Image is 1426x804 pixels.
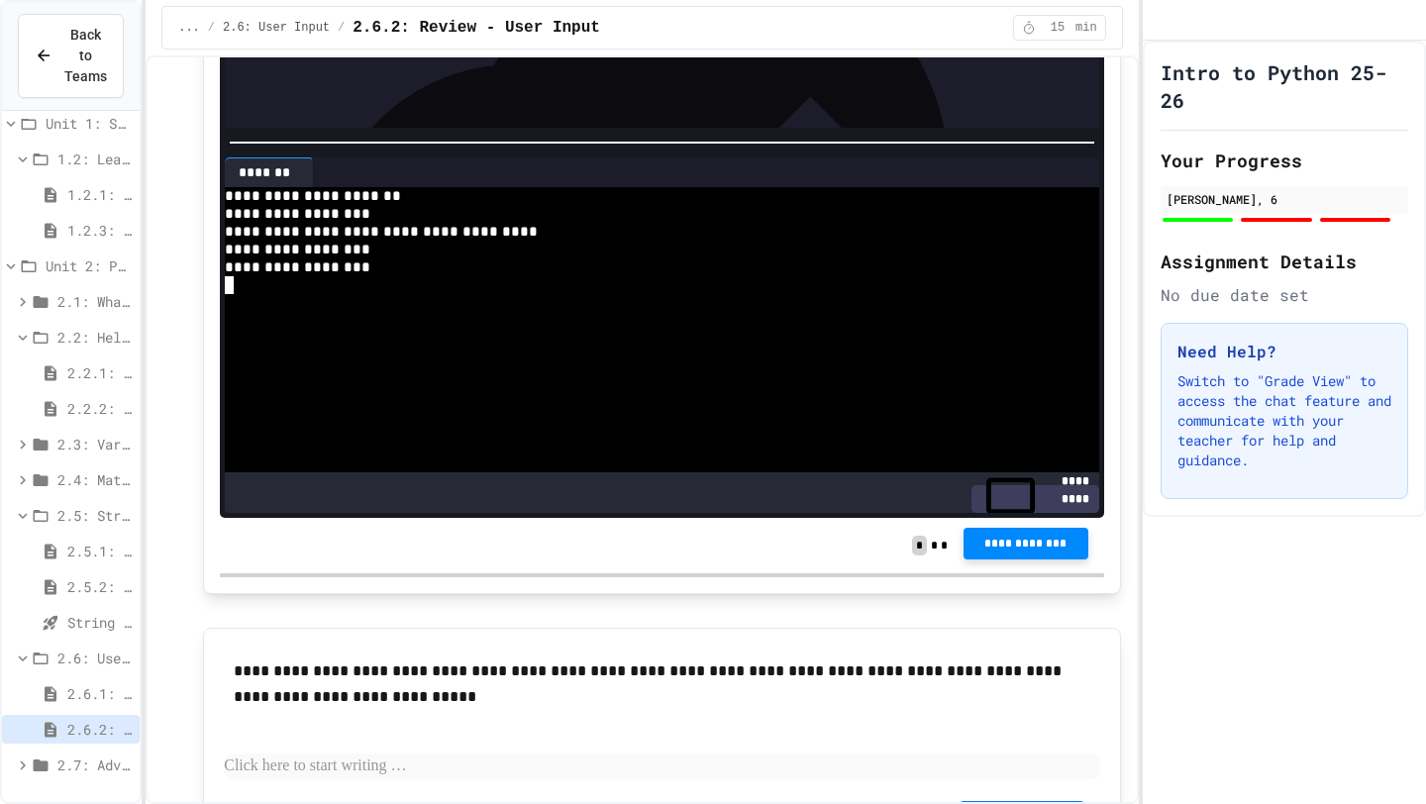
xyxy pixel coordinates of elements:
h3: Need Help? [1177,340,1391,363]
h2: Assignment Details [1161,248,1408,275]
p: Switch to "Grade View" to access the chat feature and communicate with your teacher for help and ... [1177,371,1391,470]
span: 2.1: What is Code? [57,291,132,312]
span: 2.6.1: User Input [67,683,132,704]
span: ... [178,20,200,36]
span: 2.5.2: Review - String Operators [67,576,132,597]
span: / [208,20,215,36]
span: 2.6.2: Review - User Input [353,16,600,40]
span: 1.2.1: The Growth Mindset [67,184,132,205]
span: 2.7: Advanced Math [57,754,132,775]
button: Back to Teams [18,14,124,98]
span: 2.2.2: Review - Hello, World! [67,398,132,419]
div: No due date set [1161,283,1408,307]
span: 2.6.2: Review - User Input [67,719,132,740]
span: 1.2.3: Challenge Problem - The Bridge [67,220,132,241]
span: 2.2.1: Hello, World! [67,362,132,383]
span: Back to Teams [64,25,107,87]
span: 2.5: String Operators [57,505,132,526]
span: min [1075,20,1097,36]
span: String Operators - Quiz [67,612,132,633]
span: 2.3: Variables and Data Types [57,434,132,454]
span: 2.2: Hello, World! [57,327,132,348]
span: 2.5.1: String Operators [67,541,132,561]
span: 15 [1042,20,1073,36]
h2: Your Progress [1161,147,1408,174]
span: 2.4: Mathematical Operators [57,469,132,490]
span: / [338,20,345,36]
span: 2.6: User Input [223,20,330,36]
h1: Intro to Python 25-26 [1161,58,1408,114]
span: Unit 1: Solving Problems in Computer Science [46,113,132,134]
span: 1.2: Learning to Solve Hard Problems [57,149,132,169]
span: Unit 2: Python Fundamentals [46,255,132,276]
span: 2.6: User Input [57,648,132,668]
div: [PERSON_NAME], 6 [1167,190,1402,208]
